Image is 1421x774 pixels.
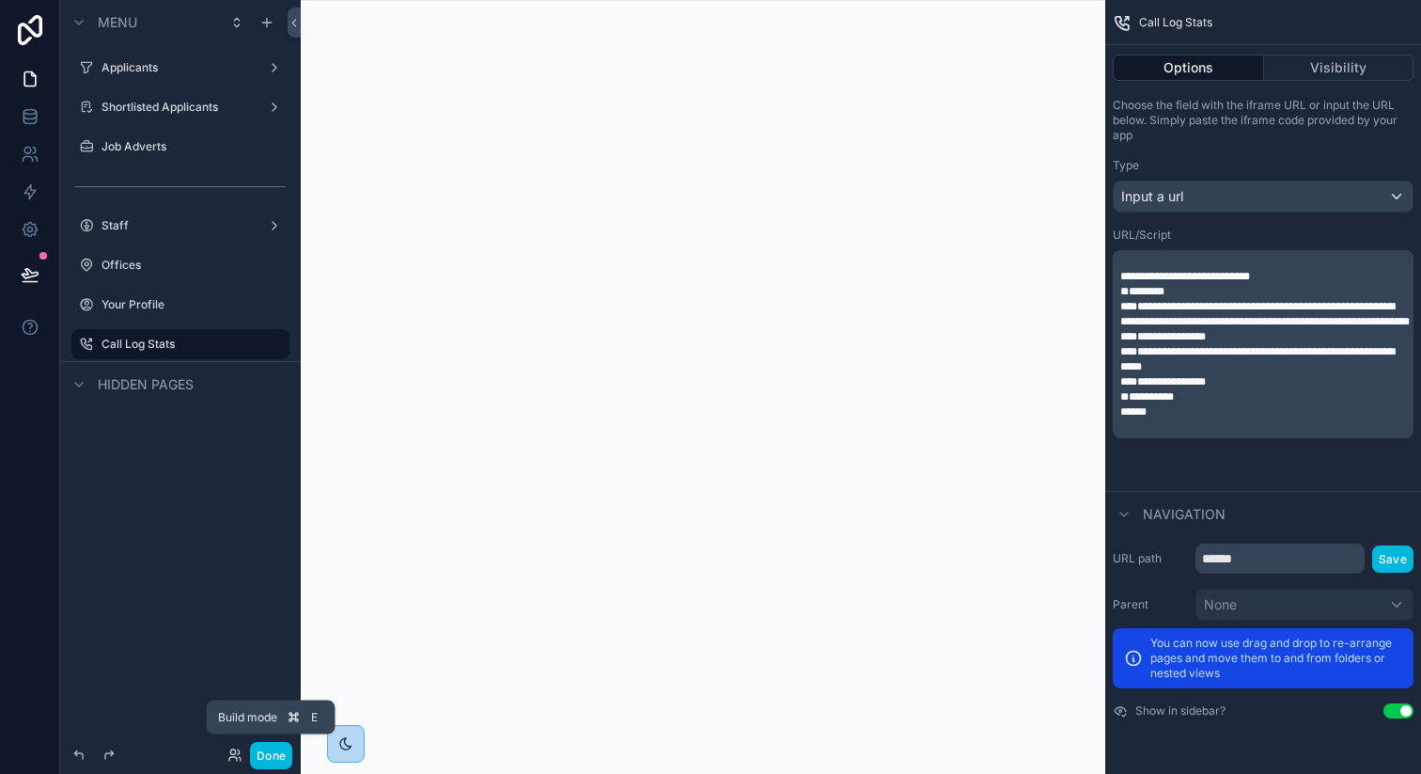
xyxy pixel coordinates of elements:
label: Applicants [101,60,252,75]
label: Type [1113,158,1139,173]
span: E [307,710,322,725]
span: Call Log Stats [1139,15,1212,30]
label: Staff [101,218,252,233]
p: You can now use drag and drop to re-arrange pages and move them to and from folders or nested views [1150,636,1402,681]
div: scrollable content [1113,250,1413,438]
button: None [1195,589,1413,621]
span: Navigation [1143,505,1226,524]
label: Call Log Stats [101,337,278,352]
button: Save [1372,545,1413,573]
span: Input a url [1121,187,1183,206]
label: Your Profile [101,297,278,312]
span: Menu [98,13,137,32]
label: Parent [1113,597,1188,612]
button: Done [250,742,292,769]
button: Options [1113,55,1264,81]
label: Job Adverts [101,139,278,154]
label: URL/Script [1113,228,1171,243]
p: Choose the field with the iframe URL or input the URL below. Simply paste the iframe code provide... [1113,98,1413,143]
button: Input a url [1113,181,1413,213]
label: Show in sidebar? [1135,703,1226,719]
span: Hidden pages [98,375,194,394]
label: Shortlisted Applicants [101,100,252,115]
span: None [1204,595,1237,614]
span: Build mode [218,710,277,725]
label: URL path [1113,551,1188,566]
label: Offices [101,258,278,273]
button: Visibility [1264,55,1414,81]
